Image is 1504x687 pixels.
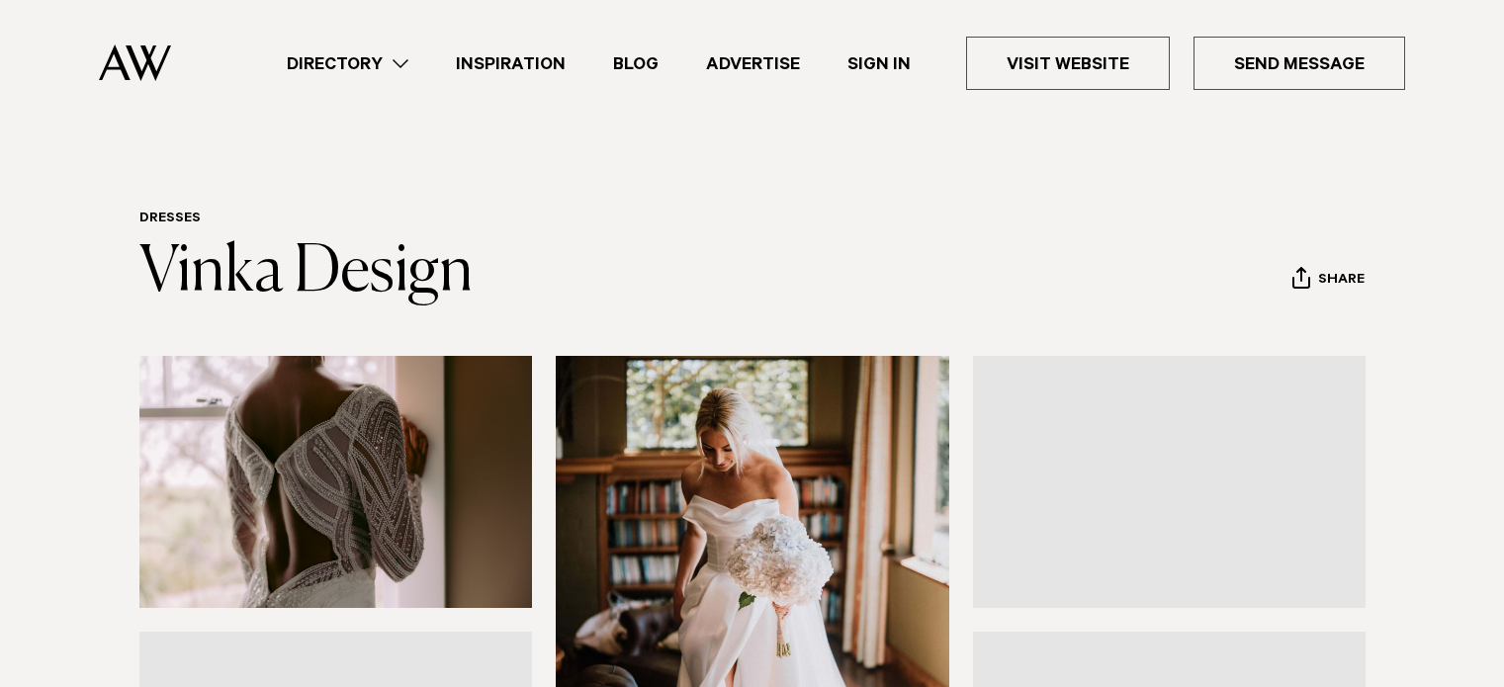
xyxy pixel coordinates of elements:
[1194,37,1405,90] a: Send Message
[589,50,682,77] a: Blog
[966,37,1170,90] a: Visit Website
[99,44,171,81] img: Auckland Weddings Logo
[139,212,201,227] a: Dresses
[682,50,824,77] a: Advertise
[1291,266,1366,296] button: Share
[139,241,473,304] a: Vinka Design
[432,50,589,77] a: Inspiration
[263,50,432,77] a: Directory
[1318,272,1365,291] span: Share
[824,50,934,77] a: Sign In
